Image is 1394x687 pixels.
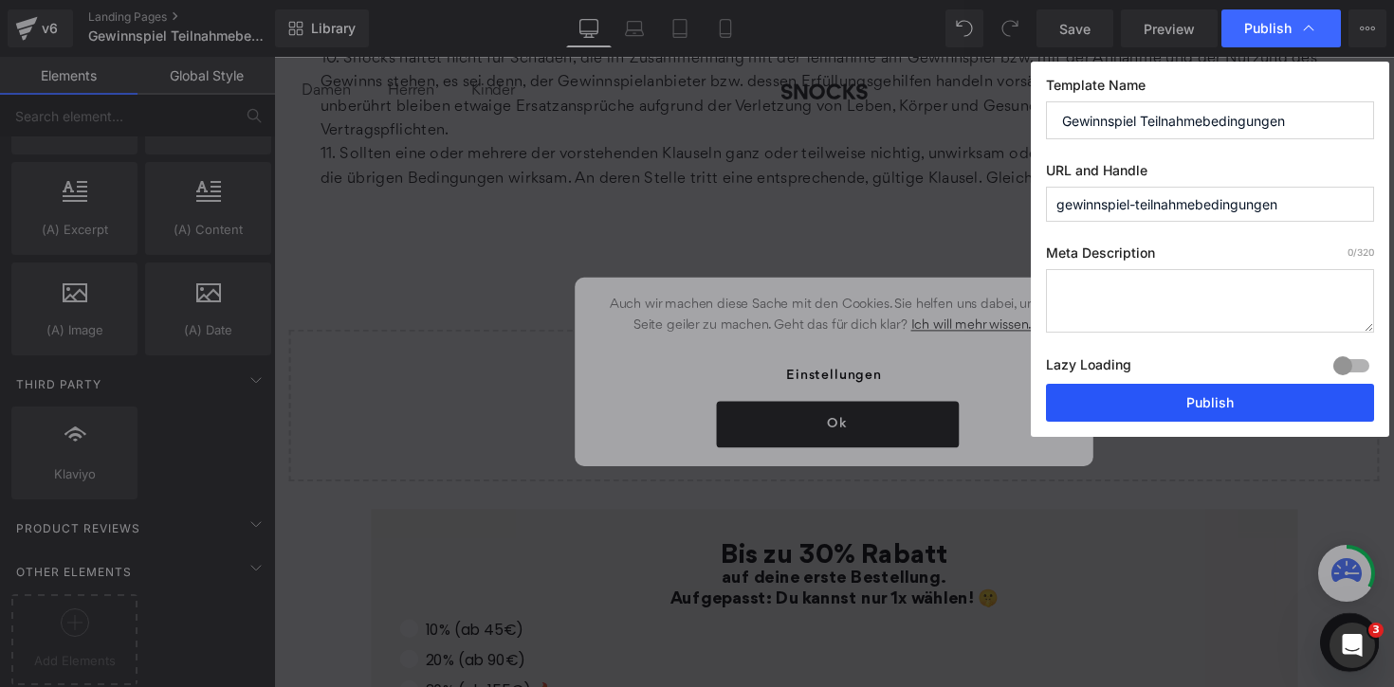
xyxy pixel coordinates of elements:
iframe: Intercom live chat [1330,623,1375,668]
span: Publish [1244,20,1292,37]
a: Ich will mehr wissen. [650,264,780,289]
label: Meta Description [1046,244,1374,269]
span: 3 [1368,623,1384,638]
label: URL and Handle [1046,162,1374,187]
span: 0 [1348,246,1353,258]
button: allow cookies [453,353,702,400]
label: Template Name [1046,77,1374,101]
span: /320 [1348,246,1374,258]
button: Publish [1046,384,1374,422]
button: settings cookies [410,301,739,353]
label: Lazy Loading [1046,353,1131,384]
span: Auch wir machen diese Sache mit den Cookies. Sie helfen uns dabei, unsere Seite geiler zu machen.... [327,245,820,289]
